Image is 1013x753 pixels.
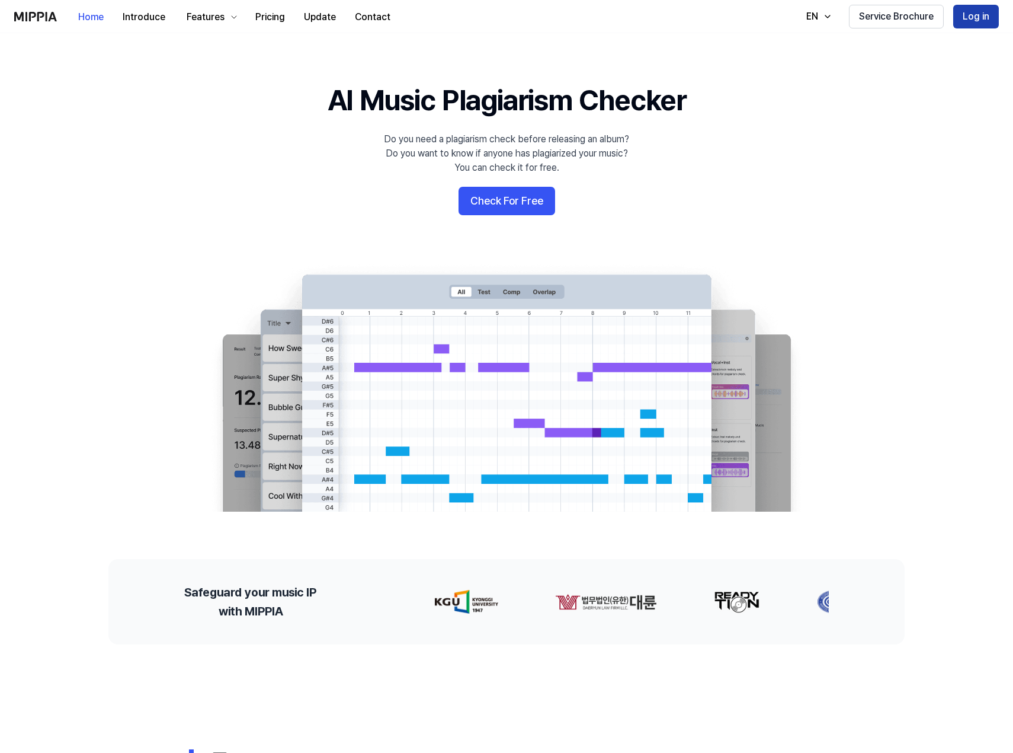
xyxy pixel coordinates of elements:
[384,132,629,175] div: Do you need a plagiarism check before releasing an album? Do you want to know if anyone has plagi...
[953,5,999,28] button: Log in
[382,590,445,614] img: partner-logo-0
[794,5,839,28] button: EN
[804,9,820,24] div: EN
[661,590,707,614] img: partner-logo-2
[69,5,113,29] button: Home
[113,5,175,29] button: Introduce
[69,1,113,33] a: Home
[184,583,316,621] h2: Safeguard your music IP with MIPPIA
[184,10,227,24] div: Features
[502,590,604,614] img: partner-logo-1
[459,187,555,215] button: Check For Free
[246,5,294,29] button: Pricing
[849,5,944,28] button: Service Brochure
[198,263,815,512] img: main Image
[294,1,345,33] a: Update
[175,5,246,29] button: Features
[294,5,345,29] button: Update
[764,590,801,614] img: partner-logo-3
[345,5,400,29] button: Contact
[328,81,686,120] h1: AI Music Plagiarism Checker
[14,12,57,21] img: logo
